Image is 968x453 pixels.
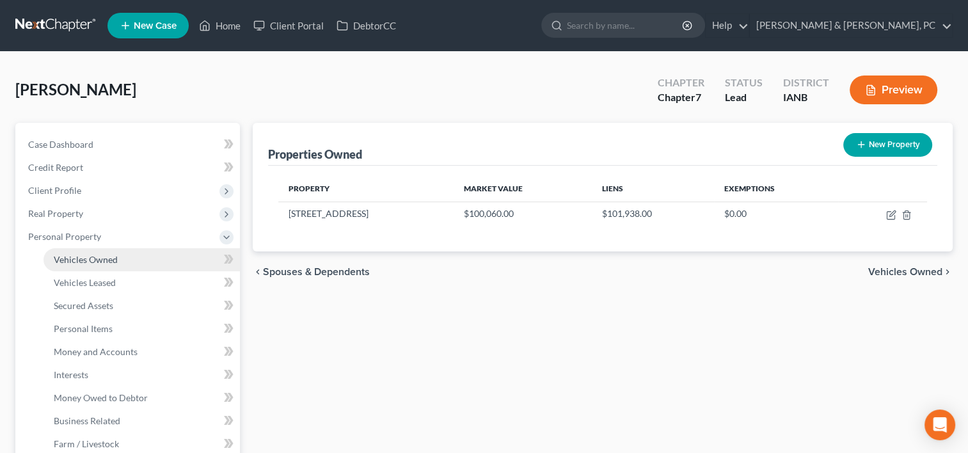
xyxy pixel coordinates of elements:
[18,133,240,156] a: Case Dashboard
[28,185,81,196] span: Client Profile
[658,90,704,105] div: Chapter
[658,75,704,90] div: Chapter
[54,254,118,265] span: Vehicles Owned
[783,75,829,90] div: District
[706,14,749,37] a: Help
[28,208,83,219] span: Real Property
[268,147,362,162] div: Properties Owned
[263,267,370,277] span: Spouses & Dependents
[54,438,119,449] span: Farm / Livestock
[28,231,101,242] span: Personal Property
[567,13,684,37] input: Search by name...
[18,156,240,179] a: Credit Report
[725,75,763,90] div: Status
[54,323,113,334] span: Personal Items
[454,202,592,226] td: $100,060.00
[54,346,138,357] span: Money and Accounts
[247,14,330,37] a: Client Portal
[54,369,88,380] span: Interests
[44,340,240,363] a: Money and Accounts
[44,363,240,386] a: Interests
[725,90,763,105] div: Lead
[44,248,240,271] a: Vehicles Owned
[695,91,701,103] span: 7
[253,267,370,277] button: chevron_left Spouses & Dependents
[134,21,177,31] span: New Case
[942,267,953,277] i: chevron_right
[44,317,240,340] a: Personal Items
[44,294,240,317] a: Secured Assets
[54,277,116,288] span: Vehicles Leased
[28,139,93,150] span: Case Dashboard
[850,75,937,104] button: Preview
[278,176,453,202] th: Property
[54,415,120,426] span: Business Related
[44,271,240,294] a: Vehicles Leased
[750,14,952,37] a: [PERSON_NAME] & [PERSON_NAME], PC
[843,133,932,157] button: New Property
[54,392,148,403] span: Money Owed to Debtor
[278,202,453,226] td: [STREET_ADDRESS]
[714,176,837,202] th: Exemptions
[714,202,837,226] td: $0.00
[15,80,136,99] span: [PERSON_NAME]
[253,267,263,277] i: chevron_left
[193,14,247,37] a: Home
[28,162,83,173] span: Credit Report
[592,176,715,202] th: Liens
[868,267,953,277] button: Vehicles Owned chevron_right
[454,176,592,202] th: Market Value
[44,409,240,433] a: Business Related
[868,267,942,277] span: Vehicles Owned
[330,14,402,37] a: DebtorCC
[44,386,240,409] a: Money Owed to Debtor
[592,202,715,226] td: $101,938.00
[783,90,829,105] div: IANB
[54,300,113,311] span: Secured Assets
[924,409,955,440] div: Open Intercom Messenger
